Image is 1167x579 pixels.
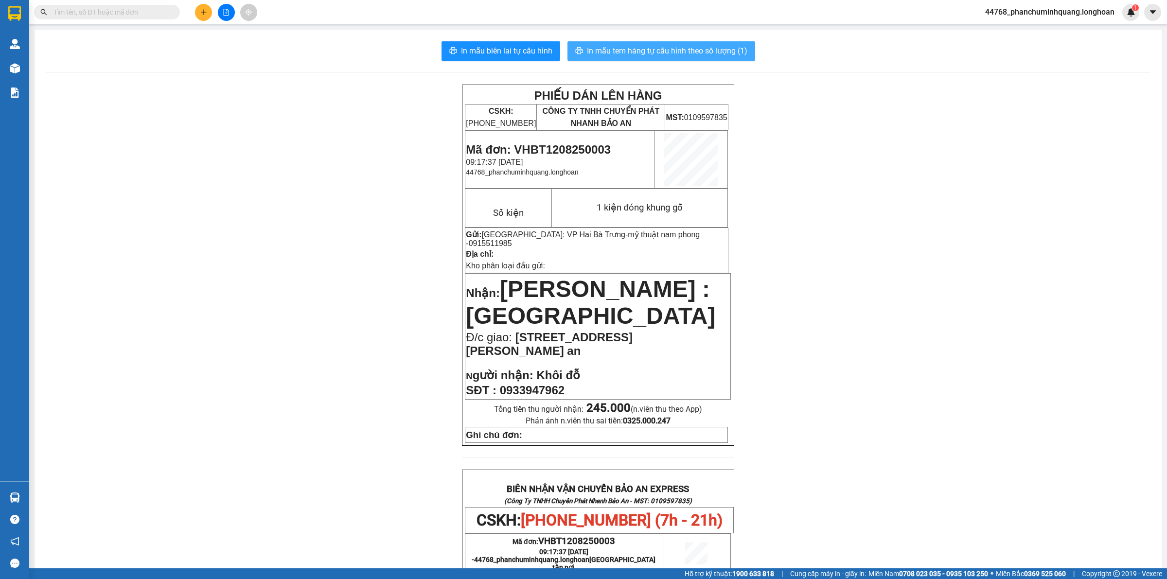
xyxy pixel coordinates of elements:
[466,286,500,299] span: Nhận:
[868,568,988,579] span: Miền Nam
[466,430,522,440] strong: Ghi chú đơn:
[489,107,513,115] strong: CSKH:
[493,208,524,218] span: Số kiện
[1113,570,1120,577] span: copyright
[472,548,655,571] span: 09:17:37 [DATE] -
[466,331,515,344] span: Đ/c giao:
[10,515,19,524] span: question-circle
[1073,568,1075,579] span: |
[790,568,866,579] span: Cung cấp máy in - giấy in:
[1127,8,1135,17] img: icon-new-feature
[245,9,252,16] span: aim
[10,88,20,98] img: solution-icon
[1132,4,1139,11] sup: 1
[477,511,723,529] span: CSKH:
[466,230,481,239] strong: Gửi:
[10,39,20,49] img: warehouse-icon
[8,6,21,21] img: logo-vxr
[466,276,715,329] span: [PERSON_NAME] : [GEOGRAPHIC_DATA]
[534,89,662,102] strong: PHIẾU DÁN LÊN HÀNG
[597,202,683,213] span: 1 kiện đóng khung gỗ
[442,41,560,61] button: printerIn mẫu biên lai tự cấu hình
[504,497,692,505] strong: (Công Ty TNHH Chuyển Phát Nhanh Bảo An - MST: 0109597835)
[552,556,655,571] span: [GEOGRAPHIC_DATA] tận nơi
[1024,570,1066,578] strong: 0369 525 060
[40,9,47,16] span: search
[1149,8,1157,17] span: caret-down
[1144,4,1161,21] button: caret-down
[449,47,457,56] span: printer
[1133,4,1137,11] span: 1
[200,9,207,16] span: plus
[732,570,774,578] strong: 1900 633 818
[996,568,1066,579] span: Miền Bắc
[567,41,755,61] button: printerIn mẫu tem hàng tự cấu hình theo số lượng (1)
[466,158,523,166] span: 09:17:37 [DATE]
[473,368,533,382] span: gười nhận:
[521,511,723,529] span: [PHONE_NUMBER] (7h - 21h)
[469,239,512,247] span: 0915511985
[466,230,700,247] span: -
[575,47,583,56] span: printer
[10,559,19,568] span: message
[466,168,578,176] span: 44768_phanchuminhquang.longhoan
[10,63,20,73] img: warehouse-icon
[482,230,625,239] span: [GEOGRAPHIC_DATA]: VP Hai Bà Trưng
[466,230,700,247] span: mỹ thuật nam phong -
[526,416,671,425] span: Phản ánh n.viên thu sai tiền:
[685,568,774,579] span: Hỗ trợ kỹ thuật:
[513,538,615,545] span: Mã đơn:
[10,537,19,546] span: notification
[899,570,988,578] strong: 0708 023 035 - 0935 103 250
[466,371,533,381] strong: N
[466,143,611,156] span: Mã đơn: VHBT1208250003
[466,107,536,127] span: [PHONE_NUMBER]
[666,113,727,122] span: 0109597835
[586,404,702,414] span: (n.viên thu theo App)
[494,404,702,414] span: Tổng tiền thu người nhận:
[10,492,20,503] img: warehouse-icon
[990,572,993,576] span: ⚪️
[466,250,494,258] strong: Địa chỉ:
[781,568,783,579] span: |
[542,107,659,127] span: CÔNG TY TNHH CHUYỂN PHÁT NHANH BẢO AN
[466,262,545,270] span: Kho phân loại đầu gửi:
[218,4,235,21] button: file-add
[586,401,631,415] strong: 245.000
[466,384,496,397] strong: SĐT :
[461,45,552,57] span: In mẫu biên lai tự cấu hình
[666,113,684,122] strong: MST:
[536,368,580,382] span: Khôi đỗ
[474,556,655,571] span: 44768_phanchuminhquang.longhoan
[195,4,212,21] button: plus
[587,45,747,57] span: In mẫu tem hàng tự cấu hình theo số lượng (1)
[977,6,1122,18] span: 44768_phanchuminhquang.longhoan
[507,484,689,494] strong: BIÊN NHẬN VẬN CHUYỂN BẢO AN EXPRESS
[53,7,168,18] input: Tìm tên, số ĐT hoặc mã đơn
[538,536,615,546] span: VHBT1208250003
[223,9,230,16] span: file-add
[466,331,633,357] span: [STREET_ADDRESS][PERSON_NAME] an
[240,4,257,21] button: aim
[623,416,671,425] strong: 0325.000.247
[500,384,565,397] span: 0933947962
